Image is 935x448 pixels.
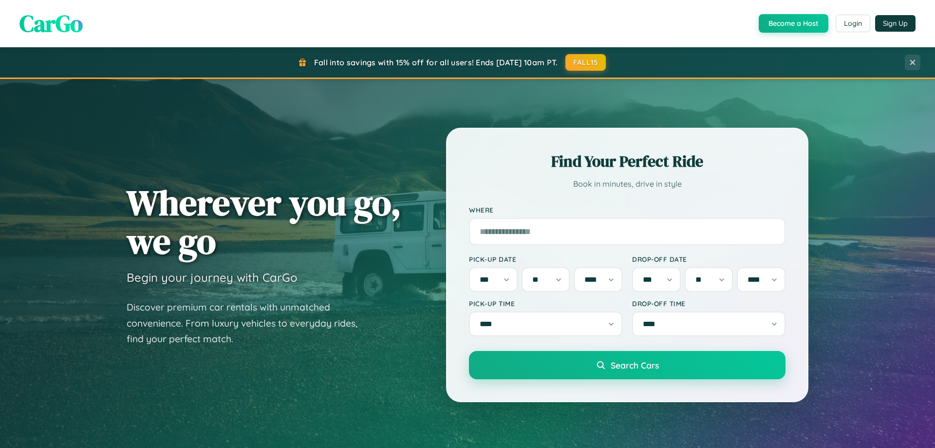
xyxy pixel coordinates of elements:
button: Become a Host [759,14,828,33]
h3: Begin your journey with CarGo [127,270,298,285]
h1: Wherever you go, we go [127,183,401,260]
h2: Find Your Perfect Ride [469,151,785,172]
button: Login [836,15,870,32]
label: Where [469,206,785,214]
button: Sign Up [875,15,916,32]
label: Pick-up Time [469,299,622,308]
p: Book in minutes, drive in style [469,177,785,191]
span: Fall into savings with 15% off for all users! Ends [DATE] 10am PT. [314,58,558,67]
label: Drop-off Time [632,299,785,308]
span: CarGo [19,7,83,39]
label: Drop-off Date [632,255,785,263]
span: Search Cars [611,360,659,370]
label: Pick-up Date [469,255,622,263]
button: FALL15 [565,54,606,71]
button: Search Cars [469,351,785,379]
p: Discover premium car rentals with unmatched convenience. From luxury vehicles to everyday rides, ... [127,299,370,347]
